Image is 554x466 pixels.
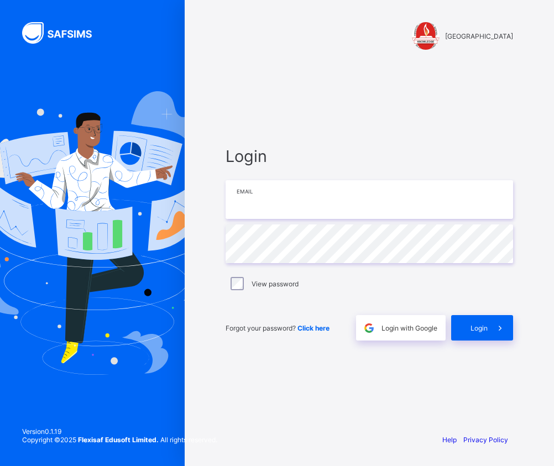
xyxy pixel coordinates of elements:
[22,22,105,44] img: SAFSIMS Logo
[22,436,217,444] span: Copyright © 2025 All rights reserved.
[363,322,375,334] img: google.396cfc9801f0270233282035f929180a.svg
[226,324,330,332] span: Forgot your password?
[442,436,457,444] a: Help
[78,436,159,444] strong: Flexisaf Edusoft Limited.
[381,324,437,332] span: Login with Google
[22,427,217,436] span: Version 0.1.19
[297,324,330,332] a: Click here
[252,280,299,288] label: View password
[471,324,488,332] span: Login
[445,32,513,40] span: [GEOGRAPHIC_DATA]
[463,436,508,444] a: Privacy Policy
[226,146,513,166] span: Login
